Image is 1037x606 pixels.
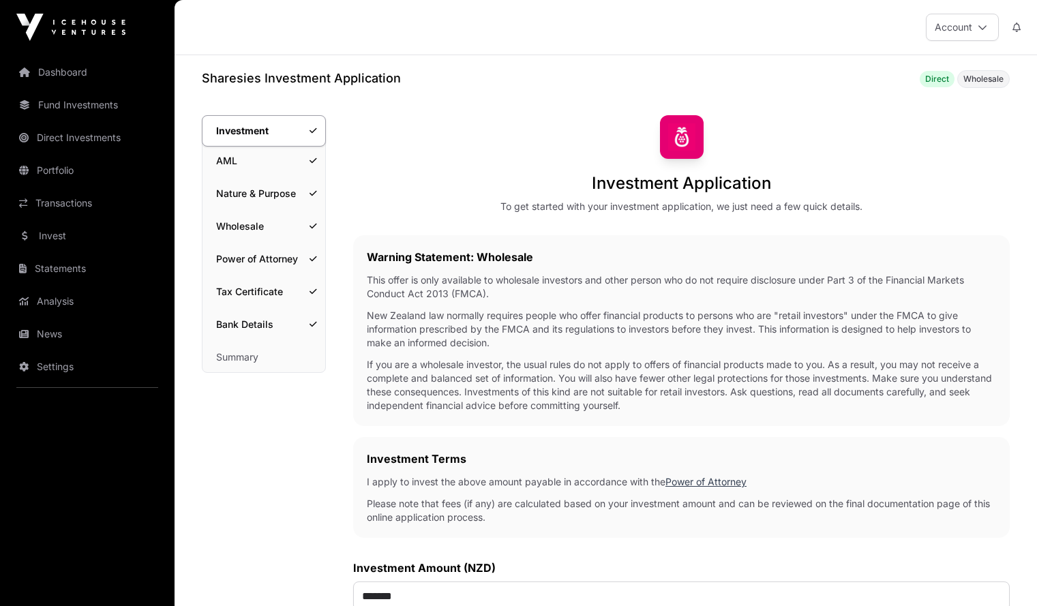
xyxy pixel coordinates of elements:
iframe: Chat Widget [969,541,1037,606]
p: New Zealand law normally requires people who offer financial products to persons who are "retail ... [367,309,996,350]
h1: Investment Application [592,172,771,194]
a: Portfolio [11,155,164,185]
a: AML [202,146,325,176]
h2: Investment Terms [367,451,996,467]
label: Investment Amount (NZD) [353,560,1010,576]
a: Transactions [11,188,164,218]
a: Summary [202,342,325,372]
h1: Sharesies Investment Application [202,69,401,88]
a: Wholesale [202,211,325,241]
img: Sharesies [660,115,704,159]
a: Power of Attorney [202,244,325,274]
a: Analysis [11,286,164,316]
a: Dashboard [11,57,164,87]
a: Nature & Purpose [202,179,325,209]
p: This offer is only available to wholesale investors and other person who do not require disclosur... [367,273,996,301]
a: Bank Details [202,309,325,339]
img: Icehouse Ventures Logo [16,14,125,41]
a: Tax Certificate [202,277,325,307]
a: Fund Investments [11,90,164,120]
a: Invest [11,221,164,251]
a: News [11,319,164,349]
a: Statements [11,254,164,284]
p: I apply to invest the above amount payable in accordance with the [367,475,996,489]
a: Power of Attorney [665,476,747,487]
button: Account [926,14,999,41]
a: Investment [202,115,326,147]
div: To get started with your investment application, we just need a few quick details. [500,200,862,213]
p: If you are a wholesale investor, the usual rules do not apply to offers of financial products mad... [367,358,996,412]
h2: Warning Statement: Wholesale [367,249,996,265]
span: Direct [925,74,949,85]
a: Settings [11,352,164,382]
p: Please note that fees (if any) are calculated based on your investment amount and can be reviewed... [367,497,996,524]
span: Wholesale [963,74,1004,85]
a: Direct Investments [11,123,164,153]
